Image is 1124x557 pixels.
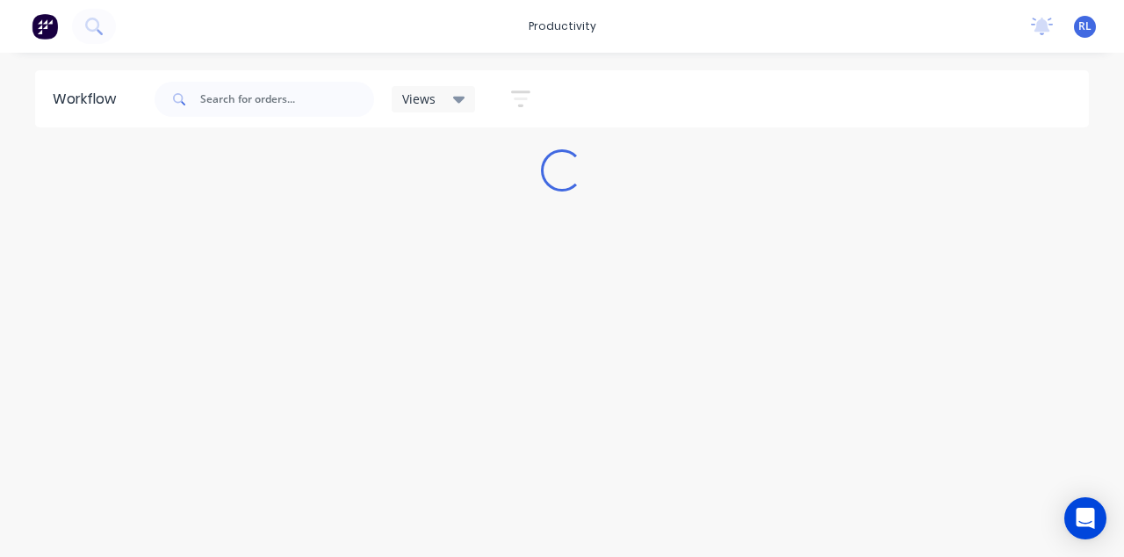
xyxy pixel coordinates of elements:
[53,89,125,110] div: Workflow
[32,13,58,40] img: Factory
[1078,18,1092,34] span: RL
[402,90,436,108] span: Views
[520,13,605,40] div: productivity
[1064,497,1106,539] div: Open Intercom Messenger
[200,82,374,117] input: Search for orders...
